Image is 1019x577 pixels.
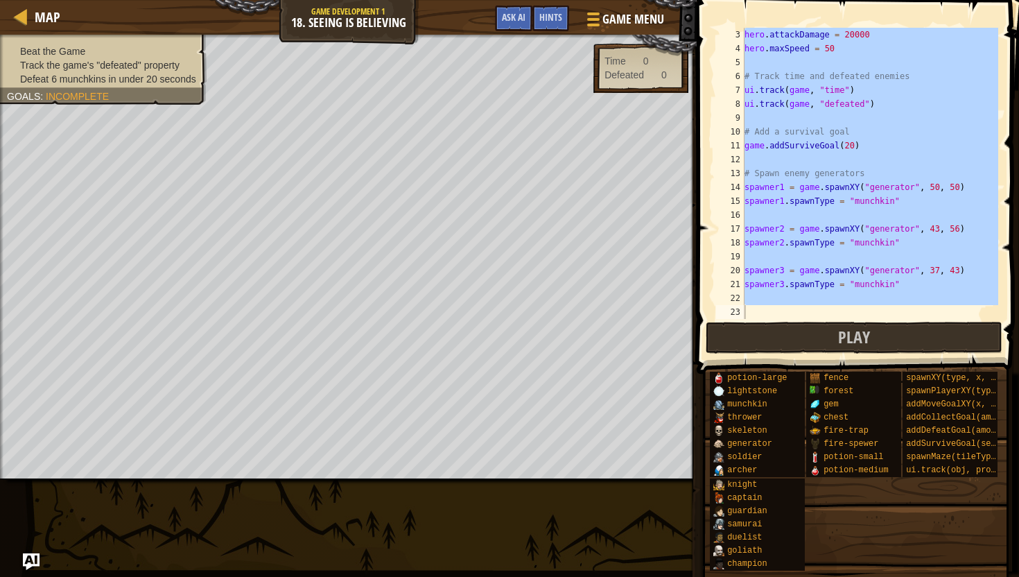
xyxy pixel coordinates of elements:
[713,438,724,449] img: portrait.png
[727,533,762,542] span: duelist
[20,46,85,57] span: Beat the Game
[604,54,626,68] div: Time
[716,166,744,180] div: 13
[7,58,196,72] li: Track the game's "defeated" property
[716,305,744,319] div: 23
[727,399,767,409] span: munchkin
[727,426,767,436] span: skeleton
[7,44,196,58] li: Beat the Game
[824,426,869,436] span: fire-trap
[28,8,60,26] a: Map
[727,452,762,462] span: soldier
[713,506,724,517] img: portrait.png
[539,10,562,24] span: Hints
[23,553,40,570] button: Ask AI
[906,465,1001,475] span: ui.track(obj, prop)
[602,10,664,28] span: Game Menu
[727,506,767,516] span: guardian
[713,465,724,476] img: portrait.png
[906,373,1001,383] span: spawnXY(type, x, y)
[716,139,744,153] div: 11
[824,465,889,475] span: potion-medium
[576,6,672,38] button: Game Menu
[727,413,762,422] span: thrower
[35,8,60,26] span: Map
[727,373,787,383] span: potion-large
[713,492,724,503] img: portrait.png
[824,439,878,449] span: fire-spewer
[713,412,724,423] img: portrait.png
[810,425,821,436] img: portrait.png
[824,373,848,383] span: fence
[727,439,772,449] span: generator
[713,451,724,463] img: portrait.png
[727,519,762,529] span: samurai
[838,326,870,348] span: Play
[713,372,724,384] img: portrait.png
[716,125,744,139] div: 10
[716,180,744,194] div: 14
[716,153,744,166] div: 12
[713,386,724,397] img: portrait.png
[810,438,821,449] img: portrait.png
[716,291,744,305] div: 22
[906,413,1016,422] span: addCollectGoal(amount)
[727,493,762,503] span: captain
[604,68,644,82] div: Defeated
[716,97,744,111] div: 8
[713,545,724,556] img: portrait.png
[716,111,744,125] div: 9
[713,425,724,436] img: portrait.png
[716,28,744,42] div: 3
[20,74,196,85] span: Defeat 6 munchkins in under 20 seconds
[661,68,667,82] div: 0
[824,452,883,462] span: potion-small
[727,386,777,396] span: lightstone
[20,60,180,71] span: Track the game's "defeated" property
[7,91,40,102] span: Goals
[810,465,821,476] img: portrait.png
[495,6,532,31] button: Ask AI
[713,479,724,490] img: portrait.png
[716,55,744,69] div: 5
[713,399,724,410] img: portrait.png
[46,91,109,102] span: Incomplete
[716,264,744,277] div: 20
[716,236,744,250] div: 18
[810,451,821,463] img: portrait.png
[716,69,744,83] div: 6
[716,194,744,208] div: 15
[7,72,196,86] li: Defeat 6 munchkins in under 20 seconds
[824,399,839,409] span: gem
[706,322,1002,354] button: Play
[727,546,762,556] span: goliath
[906,399,1001,409] span: addMoveGoalXY(x, y)
[810,399,821,410] img: portrait.png
[824,413,848,422] span: chest
[716,222,744,236] div: 17
[906,426,1011,436] span: addDefeatGoal(amount)
[713,532,724,543] img: portrait.png
[716,42,744,55] div: 4
[727,480,757,490] span: knight
[716,277,744,291] div: 21
[502,10,525,24] span: Ask AI
[727,465,757,475] span: archer
[716,250,744,264] div: 19
[40,91,46,102] span: :
[643,54,649,68] div: 0
[713,519,724,530] img: portrait.png
[713,558,724,569] img: portrait.png
[810,412,821,423] img: portrait.png
[716,83,744,97] div: 7
[810,372,821,384] img: portrait.png
[824,386,853,396] span: forest
[716,208,744,222] div: 16
[727,559,767,569] span: champion
[810,386,821,397] img: portrait.png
